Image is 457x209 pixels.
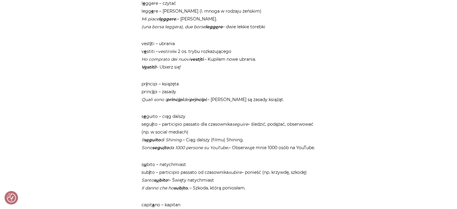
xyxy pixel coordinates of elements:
[166,97,183,102] strong: princ pi
[142,64,156,70] em: V stiti!
[206,24,223,29] strong: legg re
[150,41,151,46] span: i
[190,57,203,62] strong: vest ti
[7,193,16,202] img: Revisit consent button
[142,40,316,71] p: vest ti – ubrania v stiti – w 2 os. trybu rozkazującego – Kupiłam nowe ubrania. – Ubierz się!
[163,145,164,150] span: i
[182,185,183,191] span: i
[199,57,200,62] span: i
[229,170,242,175] em: subire
[178,97,179,102] span: i
[151,8,154,14] span: e
[144,49,147,54] span: e
[160,16,163,22] span: e
[142,80,316,103] p: pr ncipi – książęta princ pi – zasady – [PERSON_NAME] są zasady książąt.
[152,89,154,94] span: i
[142,185,190,191] em: Il danno che ho
[142,57,204,62] em: Ho comprato dei nuovi .
[142,177,169,183] em: Santo !
[144,137,160,143] strong: s guito
[158,49,173,54] em: vestirsi
[144,64,147,70] span: e
[142,112,316,152] p: s guito – ciąg dalszy segu to – participio passato dla czasownika – śledzić, podążać, obserwować ...
[142,16,177,22] em: Mi piace .
[142,137,183,143] em: Il di Shining.
[146,81,147,87] span: i
[174,185,188,191] strong: sub to.
[143,1,145,6] span: e
[144,162,147,167] span: u
[142,24,223,29] em: (una borsa leggera), due borse
[144,114,146,119] span: e
[152,145,169,150] strong: segu to
[152,202,155,207] span: a
[194,97,196,102] span: i
[215,24,218,29] span: e
[142,161,316,192] p: s bito – natychmiast sub to – participio passato od czasownika – ponieść (np. krzywdę, szkodę) – ...
[149,170,150,175] span: i
[7,193,16,202] button: Preferencje co do zgód
[154,177,168,183] strong: s bito
[156,177,159,183] span: u
[142,97,207,102] em: Quali sono i dei .
[142,145,229,150] em: Sono da 1000 persone su YouTube.
[152,121,153,127] span: i
[190,97,206,102] strong: pr ncipi
[146,137,149,143] span: e
[232,121,248,127] em: seguire
[159,16,176,22] strong: l ggere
